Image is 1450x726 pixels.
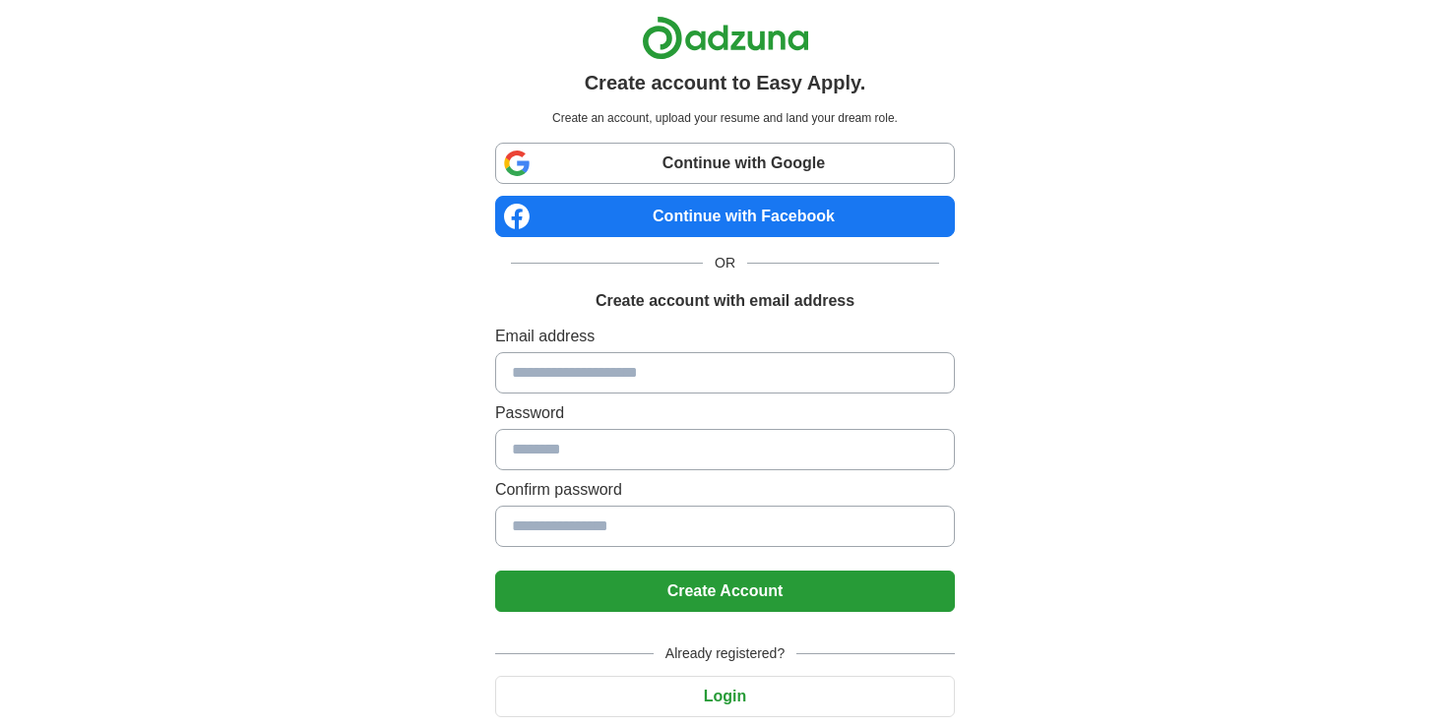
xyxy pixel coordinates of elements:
span: OR [703,253,747,273]
a: Continue with Google [495,143,955,184]
h1: Create account with email address [596,289,854,313]
label: Confirm password [495,478,955,502]
a: Login [495,688,955,704]
label: Email address [495,325,955,348]
a: Continue with Facebook [495,196,955,237]
label: Password [495,401,955,425]
span: Already registered? [654,643,796,664]
img: Adzuna logo [642,16,809,60]
button: Create Account [495,571,955,612]
button: Login [495,676,955,717]
p: Create an account, upload your resume and land your dream role. [499,109,951,127]
h1: Create account to Easy Apply. [585,68,866,97]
